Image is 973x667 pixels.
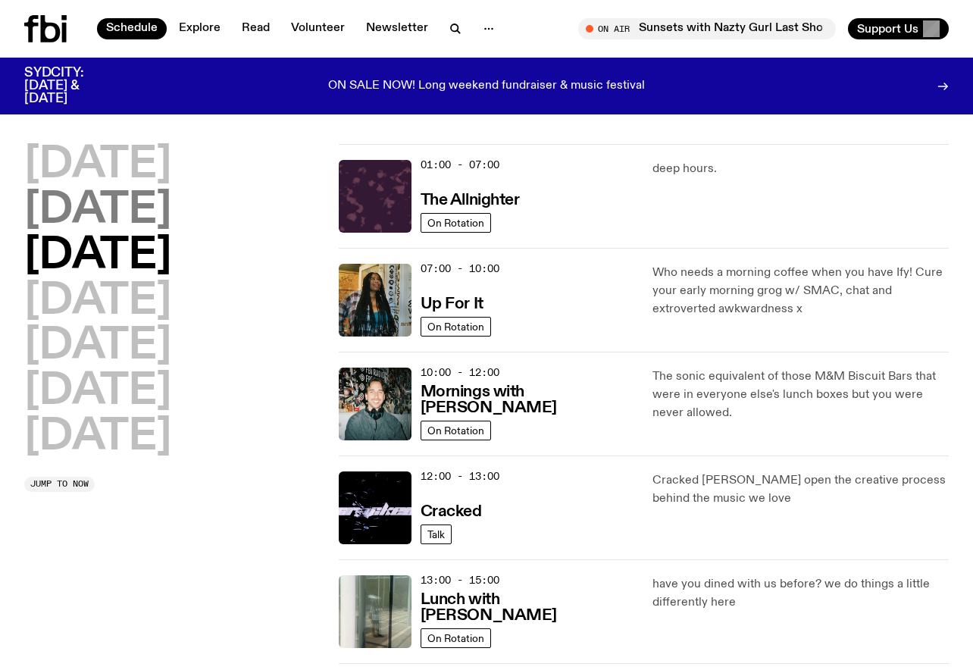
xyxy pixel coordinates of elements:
[24,235,171,277] button: [DATE]
[652,575,949,612] p: have you dined with us before? we do things a little differently here
[24,325,171,368] button: [DATE]
[24,416,171,459] button: [DATE]
[427,528,445,540] span: Talk
[170,18,230,39] a: Explore
[421,501,482,520] a: Cracked
[421,504,482,520] h3: Cracked
[427,424,484,436] span: On Rotation
[427,217,484,228] span: On Rotation
[282,18,354,39] a: Volunteer
[339,264,411,337] img: Ify - a Brown Skin girl with black braided twists, looking up to the side with her tongue stickin...
[97,18,167,39] a: Schedule
[578,18,836,39] button: On AirSunsets with Nazty Gurl Last Show on the Airwaves!
[328,80,645,93] p: ON SALE NOW! Long weekend fundraiser & music festival
[421,213,491,233] a: On Rotation
[857,22,918,36] span: Support Us
[421,573,499,587] span: 13:00 - 15:00
[421,296,483,312] h3: Up For It
[421,628,491,648] a: On Rotation
[421,469,499,484] span: 12:00 - 13:00
[652,264,949,318] p: Who needs a morning coffee when you have Ify! Cure your early morning grog w/ SMAC, chat and extr...
[421,421,491,440] a: On Rotation
[24,371,171,413] button: [DATE]
[24,280,171,323] button: [DATE]
[421,365,499,380] span: 10:00 - 12:00
[421,293,483,312] a: Up For It
[652,368,949,422] p: The sonic equivalent of those M&M Biscuit Bars that were in everyone else's lunch boxes but you w...
[233,18,279,39] a: Read
[421,189,520,208] a: The Allnighter
[24,477,95,492] button: Jump to now
[24,189,171,232] button: [DATE]
[427,632,484,644] span: On Rotation
[652,160,949,178] p: deep hours.
[357,18,437,39] a: Newsletter
[421,193,520,208] h3: The Allnighter
[421,384,635,416] h3: Mornings with [PERSON_NAME]
[421,381,635,416] a: Mornings with [PERSON_NAME]
[24,67,121,105] h3: SYDCITY: [DATE] & [DATE]
[339,471,411,544] img: Logo for Podcast Cracked. Black background, with white writing, with glass smashing graphics
[421,525,452,544] a: Talk
[652,471,949,508] p: Cracked [PERSON_NAME] open the creative process behind the music we love
[339,368,411,440] img: Radio presenter Ben Hansen sits in front of a wall of photos and an fbi radio sign. Film photo. B...
[30,480,89,488] span: Jump to now
[421,261,499,276] span: 07:00 - 10:00
[24,144,171,186] button: [DATE]
[421,592,635,624] h3: Lunch with [PERSON_NAME]
[427,321,484,332] span: On Rotation
[421,317,491,337] a: On Rotation
[421,158,499,172] span: 01:00 - 07:00
[848,18,949,39] button: Support Us
[421,589,635,624] a: Lunch with [PERSON_NAME]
